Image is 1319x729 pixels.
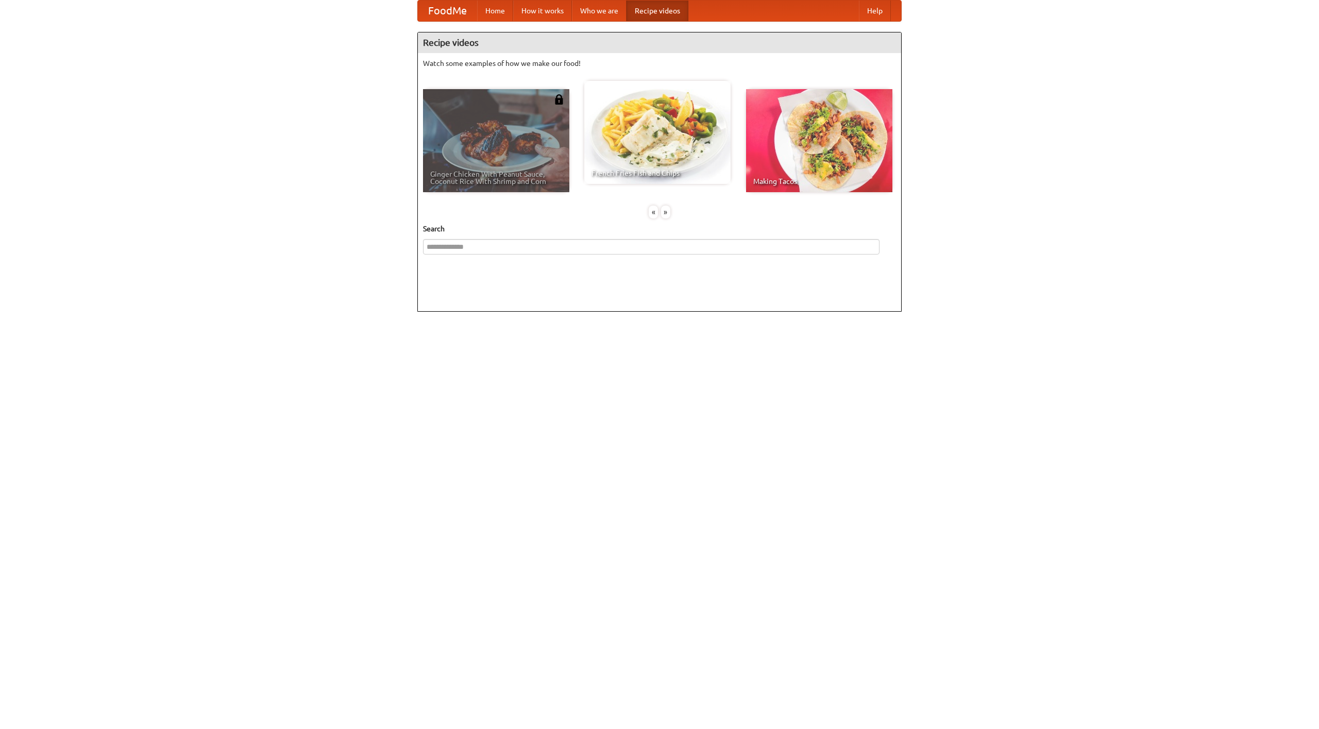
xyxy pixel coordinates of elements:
a: How it works [513,1,572,21]
a: Home [477,1,513,21]
a: Recipe videos [627,1,688,21]
h4: Recipe videos [418,32,901,53]
a: Who we are [572,1,627,21]
span: Making Tacos [753,178,885,185]
a: FoodMe [418,1,477,21]
a: Making Tacos [746,89,892,192]
a: Help [859,1,891,21]
img: 483408.png [554,94,564,105]
p: Watch some examples of how we make our food! [423,58,896,69]
div: « [649,206,658,218]
a: French Fries Fish and Chips [584,81,731,184]
div: » [661,206,670,218]
h5: Search [423,224,896,234]
span: French Fries Fish and Chips [591,169,723,177]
